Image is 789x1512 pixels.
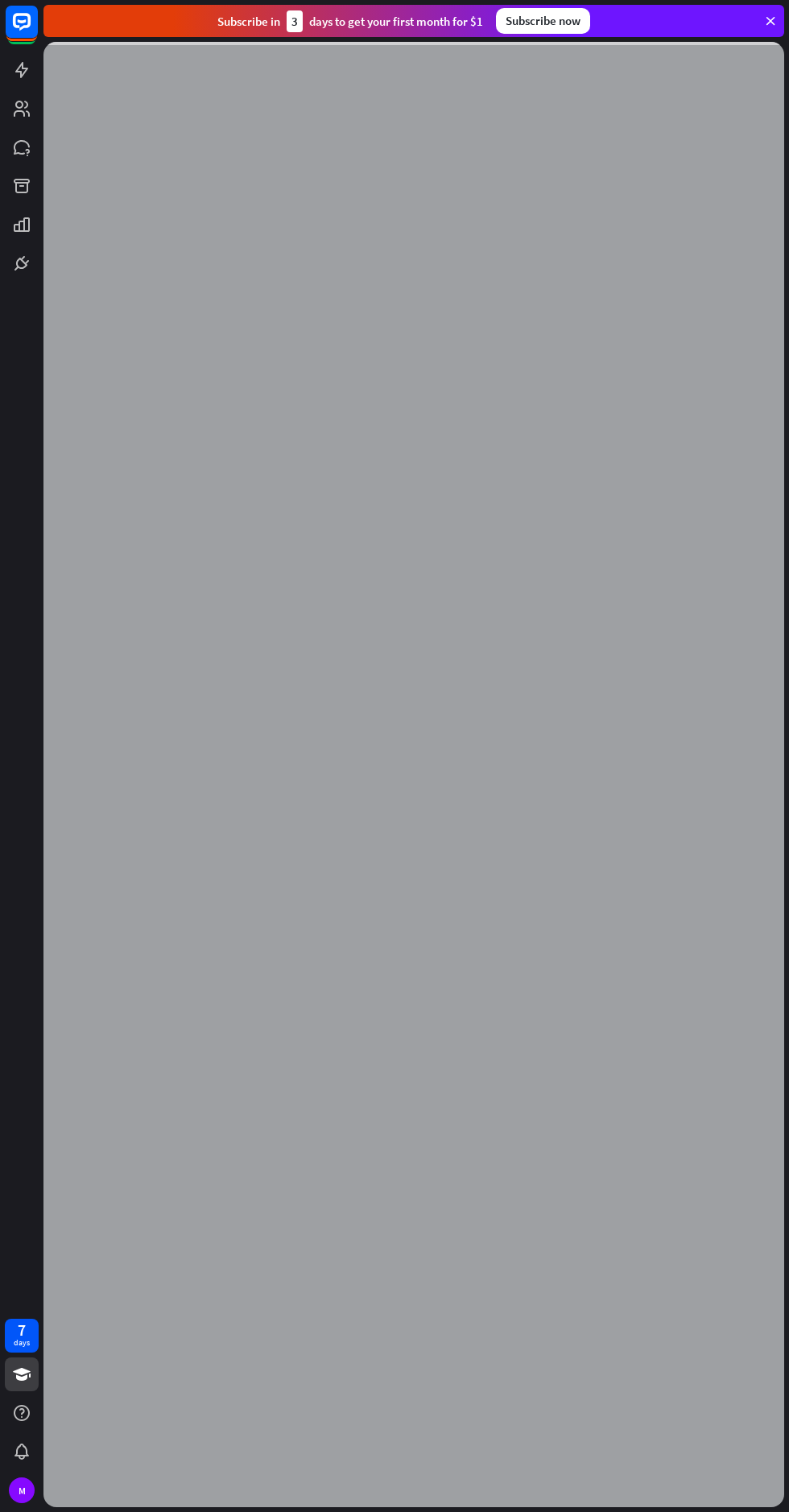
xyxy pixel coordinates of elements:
a: 7 days [5,1319,39,1353]
div: Subscribe now [496,8,590,34]
div: Subscribe in days to get your first month for $1 [217,10,483,32]
div: 7 [18,1323,26,1337]
div: M [9,1477,35,1503]
div: 3 [287,10,303,32]
div: days [14,1337,30,1349]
